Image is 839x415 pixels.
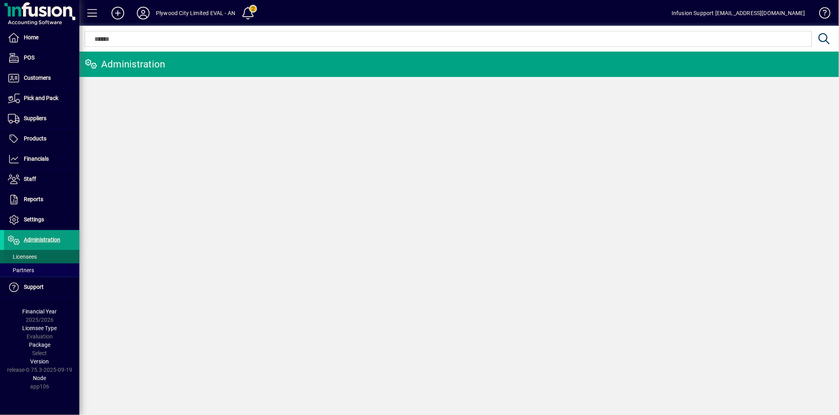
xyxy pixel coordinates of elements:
button: Add [105,6,131,20]
a: Settings [4,210,79,230]
span: Customers [24,75,51,81]
span: Support [24,284,44,290]
span: Licensees [8,254,37,260]
div: Plywood City Limited EVAL - AN [156,7,235,19]
span: Package [29,342,50,348]
span: Financials [24,156,49,162]
span: Version [31,358,49,365]
span: Reports [24,196,43,202]
a: Staff [4,169,79,189]
a: Reports [4,190,79,209]
a: Support [4,277,79,297]
span: Node [33,375,46,381]
a: Knowledge Base [813,2,829,27]
span: Partners [8,267,34,273]
span: Financial Year [23,308,57,315]
span: POS [24,54,35,61]
div: Administration [85,58,165,71]
div: Infusion Support [EMAIL_ADDRESS][DOMAIN_NAME] [672,7,805,19]
span: Pick and Pack [24,95,58,101]
a: Licensees [4,250,79,263]
a: Suppliers [4,109,79,129]
span: Products [24,135,46,142]
button: Profile [131,6,156,20]
a: Products [4,129,79,149]
a: Home [4,28,79,48]
span: Suppliers [24,115,46,121]
a: POS [4,48,79,68]
a: Financials [4,149,79,169]
span: Home [24,34,38,40]
a: Partners [4,263,79,277]
a: Customers [4,68,79,88]
a: Pick and Pack [4,88,79,108]
span: Licensee Type [23,325,57,331]
span: Administration [24,236,60,243]
span: Staff [24,176,36,182]
span: Settings [24,216,44,223]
